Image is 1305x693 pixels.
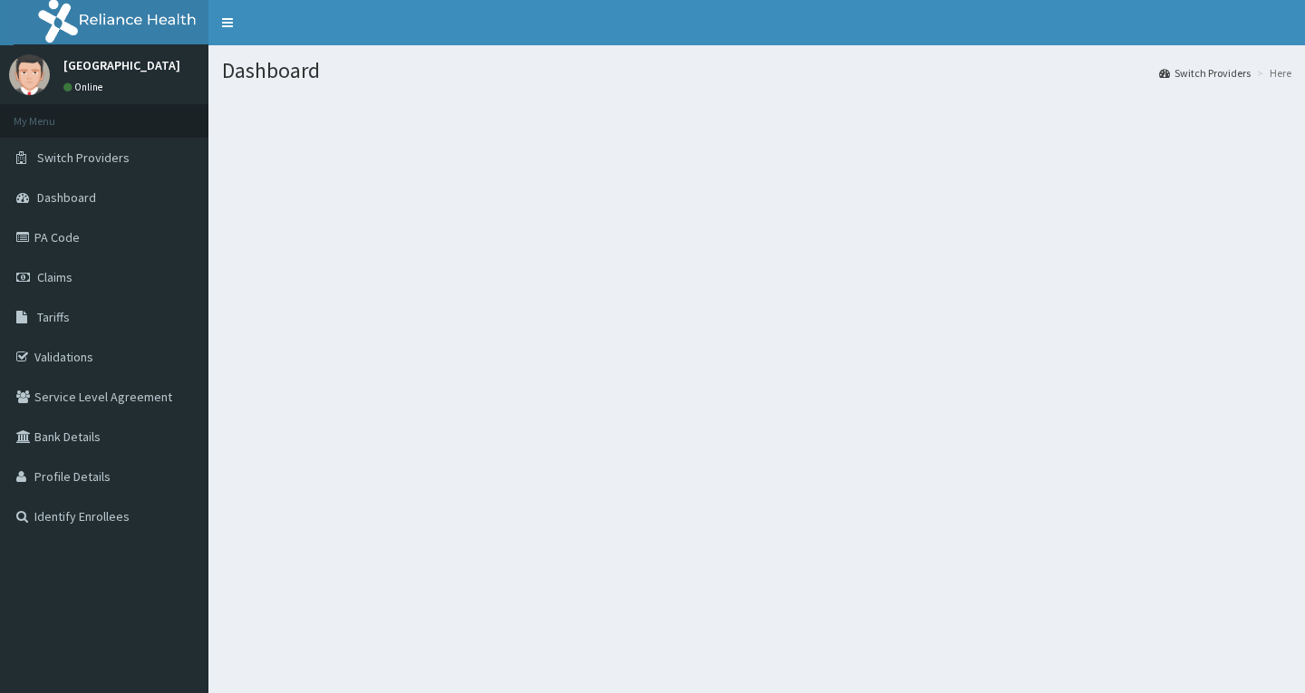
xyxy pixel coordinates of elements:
[9,54,50,95] img: User Image
[63,59,180,72] p: [GEOGRAPHIC_DATA]
[1159,65,1251,81] a: Switch Providers
[222,59,1291,82] h1: Dashboard
[63,81,107,93] a: Online
[37,189,96,206] span: Dashboard
[37,309,70,325] span: Tariffs
[37,149,130,166] span: Switch Providers
[37,269,72,285] span: Claims
[1252,65,1291,81] li: Here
